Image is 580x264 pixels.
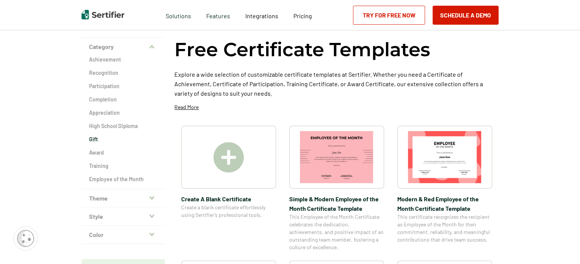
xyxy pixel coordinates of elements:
span: Pricing [293,12,312,19]
img: Sertifier | Digital Credentialing Platform [82,10,124,19]
a: Recognition [89,69,157,77]
img: Cookie Popup Icon [17,230,34,247]
span: Integrations [245,12,278,19]
a: High School Diploma [89,122,157,130]
img: Simple & Modern Employee of the Month Certificate Template [300,131,373,183]
a: Integrations [245,10,278,20]
p: Explore a wide selection of customizable certificate templates at Sertifier. Whether you need a C... [174,70,498,98]
a: Achievement [89,56,157,63]
button: Color [82,226,165,244]
img: Create A Blank Certificate [213,142,244,172]
span: Create a blank certificate effortlessly using Sertifier’s professional tools. [181,204,276,219]
span: Features [206,10,230,20]
a: Try for Free Now [353,6,425,25]
a: Employee of the Month [89,175,157,183]
div: Category [82,56,165,189]
p: Read More [174,103,199,111]
h1: Free Certificate Templates [174,37,430,62]
button: Category [82,38,165,56]
a: Appreciation [89,109,157,117]
button: Theme [82,189,165,207]
a: Simple & Modern Employee of the Month Certificate TemplateSimple & Modern Employee of the Month C... [289,126,384,251]
a: Award [89,149,157,157]
span: Simple & Modern Employee of the Month Certificate Template [289,194,384,213]
span: Modern & Red Employee of the Month Certificate Template [397,194,492,213]
a: Participation [89,82,157,90]
a: Completion [89,96,157,103]
iframe: Chat Widget [542,228,580,264]
a: Training [89,162,157,170]
span: This certificate recognizes the recipient as Employee of the Month for their commitment, reliabil... [397,213,492,243]
a: Gift [89,136,157,143]
button: Schedule a Demo [433,6,498,25]
span: This Employee of the Month Certificate celebrates the dedication, achievements, and positive impa... [289,213,384,251]
span: Solutions [166,10,191,20]
img: Modern & Red Employee of the Month Certificate Template [408,131,481,183]
button: Style [82,207,165,226]
a: Modern & Red Employee of the Month Certificate TemplateModern & Red Employee of the Month Certifi... [397,126,492,251]
span: Create A Blank Certificate [181,194,276,204]
a: Pricing [293,10,312,20]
